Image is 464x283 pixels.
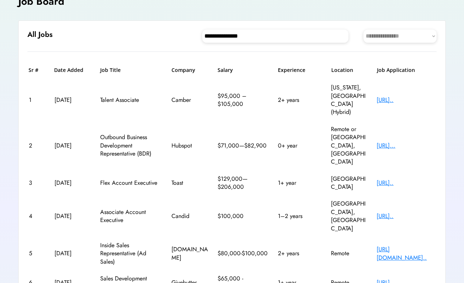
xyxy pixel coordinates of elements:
div: [US_STATE], [GEOGRAPHIC_DATA] (Hybrid) [331,84,367,116]
div: Associate Account Executive [100,208,162,225]
div: [DOMAIN_NAME] [171,245,208,262]
div: 2+ years [278,96,322,104]
div: Hubspot [171,142,208,150]
div: [URL].. [377,212,435,220]
div: Camber [171,96,208,104]
h6: Experience [278,66,322,74]
div: Outbound Business Development Representative (BDR) [100,133,162,158]
div: $71,000—$82,900 [218,142,269,150]
div: Remote or [GEOGRAPHIC_DATA], [GEOGRAPHIC_DATA] [331,125,367,166]
div: 2 [29,142,45,150]
div: 4 [29,212,45,220]
div: Candid [171,212,208,220]
div: [URL].. [377,179,435,187]
div: Flex Account Executive [100,179,162,187]
div: [GEOGRAPHIC_DATA] [331,175,367,191]
div: Toast [171,179,208,187]
div: 0+ year [278,142,322,150]
div: Inside Sales Representative (Ad Sales) [100,241,162,266]
div: $95,000 – $105,000 [218,92,269,108]
div: [DATE] [54,96,91,104]
div: 1 [29,96,45,104]
div: Talent Associate [100,96,162,104]
div: Remote [331,249,367,257]
h6: Job Title [100,66,121,74]
h6: Company [171,66,208,74]
div: [DATE] [54,142,91,150]
div: [DATE] [54,212,91,220]
div: [URL]... [377,142,435,150]
div: [URL][DOMAIN_NAME].. [377,245,435,262]
h6: Location [331,66,368,74]
div: [DATE] [54,179,91,187]
div: $100,000 [218,212,269,220]
div: 3 [29,179,45,187]
div: [GEOGRAPHIC_DATA], [GEOGRAPHIC_DATA] [331,200,367,233]
h6: Date Added [54,66,91,74]
h6: Sr # [29,66,45,74]
div: $129,000—$206,000 [218,175,269,191]
div: 2+ years [278,249,322,257]
div: 1–2 years [278,212,322,220]
div: 5 [29,249,45,257]
div: $80,000-$100,000 [218,249,269,257]
div: [URL].. [377,96,435,104]
div: [DATE] [54,249,91,257]
h6: Salary [218,66,269,74]
h6: Job Application [377,66,435,74]
h6: All Jobs [27,30,53,40]
div: 1+ year [278,179,322,187]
